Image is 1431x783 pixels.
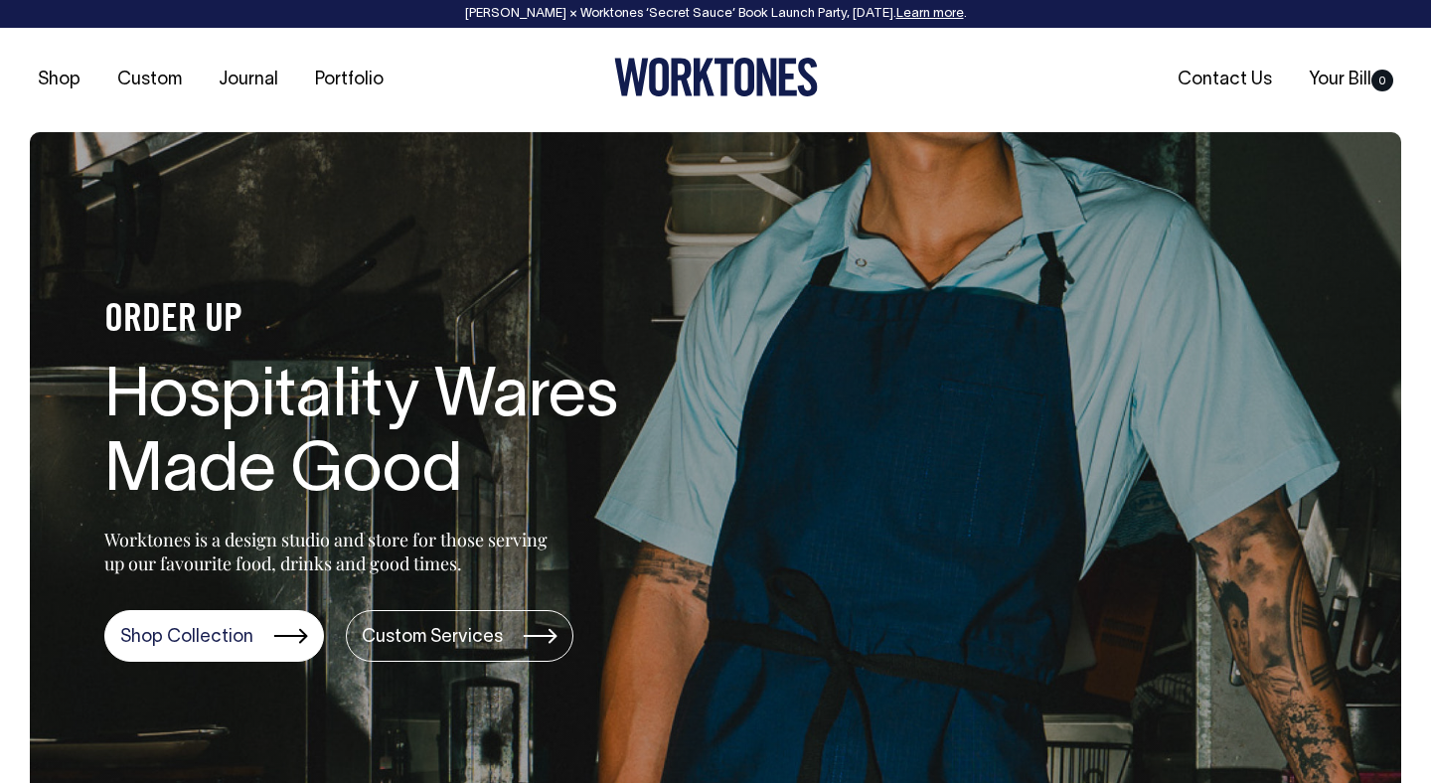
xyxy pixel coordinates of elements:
a: Learn more [896,8,964,20]
a: Your Bill0 [1301,64,1401,96]
h4: ORDER UP [104,300,740,342]
a: Journal [211,64,286,96]
a: Shop Collection [104,610,324,662]
a: Portfolio [307,64,392,96]
p: Worktones is a design studio and store for those serving up our favourite food, drinks and good t... [104,528,556,575]
a: Custom Services [346,610,573,662]
a: Contact Us [1170,64,1280,96]
div: [PERSON_NAME] × Worktones ‘Secret Sauce’ Book Launch Party, [DATE]. . [20,7,1411,21]
a: Shop [30,64,88,96]
a: Custom [109,64,190,96]
span: 0 [1371,70,1393,91]
h1: Hospitality Wares Made Good [104,362,740,511]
